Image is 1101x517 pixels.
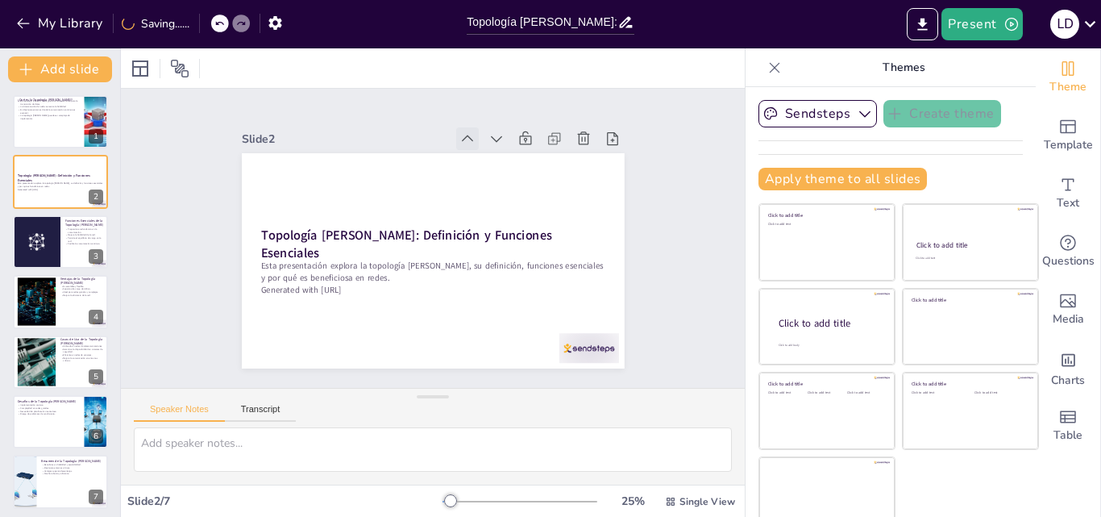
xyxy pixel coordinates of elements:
[13,95,108,148] div: 1
[1036,106,1100,165] div: Add ready made slides
[18,188,103,191] p: Generated with [URL]
[13,455,108,508] div: 7
[779,344,880,348] div: Click to add body
[13,155,108,208] div: 2
[8,56,112,82] button: Add slide
[60,347,103,352] p: Garantiza la disponibilidad en sistemas de seguridad.
[255,223,596,319] p: Esta presentación explora la topología [PERSON_NAME], su definición, funciones esenciales y por q...
[1057,194,1079,212] span: Text
[883,100,1001,127] button: Create theme
[941,8,1022,40] button: Present
[13,215,108,269] div: 3
[89,369,103,384] div: 5
[1050,10,1079,39] div: L D
[41,467,103,470] p: Ideal para entornos críticos.
[18,108,80,114] p: Es ideal para entornos donde la comunicación continua es esencial.
[60,294,103,297] p: Mejora la eficiencia de la red.
[1050,8,1079,40] button: L D
[18,407,80,410] p: Complejidad en redes grandes.
[65,227,103,233] p: Proporciona redundancia en la comunicación.
[1036,397,1100,455] div: Add a table
[1036,281,1100,339] div: Add images, graphics, shapes or video
[1036,48,1100,106] div: Change the overall theme
[758,168,927,190] button: Apply theme to all slides
[1044,136,1093,154] span: Template
[13,275,108,328] div: 4
[912,381,1027,387] div: Click to add title
[122,16,189,31] div: Saving......
[679,495,735,508] span: Single View
[779,317,882,331] div: Click to add title
[912,296,1027,302] div: Click to add title
[13,395,108,448] div: 6
[1053,427,1082,444] span: Table
[613,494,652,509] div: 25 %
[89,429,103,444] div: 6
[41,473,103,476] p: Diseño robusto y eficiente.
[787,48,1020,87] p: Themes
[89,249,103,264] div: 3
[65,242,103,245] p: Facilita la comunicación continua.
[18,99,80,105] p: La topología [PERSON_NAME] permite múltiples rutas para la transmisión de datos.
[60,337,103,346] p: Casos de Uso de la Topología [PERSON_NAME]
[18,106,80,109] p: La interconexión de nodos aumenta la fiabilidad.
[1036,339,1100,397] div: Add charts and graphs
[1051,372,1085,390] span: Charts
[18,404,80,407] p: Implementación costosa.
[12,10,110,36] button: My Library
[1036,223,1100,281] div: Get real-time input from your audience
[907,8,938,40] button: Export to PowerPoint
[808,391,844,395] div: Click to add text
[65,233,103,236] p: Mejora la fiabilidad de la red.
[89,490,103,504] div: 7
[60,353,103,356] p: Eficiente en redes de sensores.
[18,399,80,404] p: Desafíos de la Topología [PERSON_NAME]
[768,391,804,395] div: Click to add text
[18,173,90,182] strong: Topología [PERSON_NAME]: Definición y Funciones Esenciales
[18,410,80,413] p: Necesidad de planificación meticulosa.
[18,98,80,102] p: ¿Qué es la Topología [PERSON_NAME]?
[18,115,80,120] p: La topología [PERSON_NAME] puede ser compleja de implementar.
[847,391,883,395] div: Click to add text
[1036,165,1100,223] div: Add text boxes
[265,94,472,152] div: Slide 2
[65,219,103,227] p: Funciones Esenciales de la Topología [PERSON_NAME]
[60,344,103,348] p: Utilizada en redes de telecomunicaciones.
[41,470,103,473] p: Ventajas superan desventajas.
[89,190,103,204] div: 2
[467,10,617,34] input: Insert title
[134,404,225,422] button: Speaker Notes
[1042,252,1095,270] span: Questions
[225,404,297,422] button: Transcript
[260,191,551,269] strong: Topología [PERSON_NAME]: Definición y Funciones Esenciales
[41,464,103,467] p: Beneficios en fiabilidad y escalabilidad.
[127,494,442,509] div: Slide 2 / 7
[41,459,103,464] p: Resumen de la Topología [PERSON_NAME]
[127,56,153,81] div: Layout
[252,247,592,330] p: Generated with [URL]
[13,336,108,389] div: 5
[916,240,1024,250] div: Click to add title
[768,381,883,387] div: Click to add title
[768,223,883,227] div: Click to add text
[18,181,103,187] p: Esta presentación explora la topología [PERSON_NAME], su definición, funciones esenciales y por q...
[1049,78,1086,96] span: Theme
[60,288,103,291] p: Soporta alta carga de tráfico.
[18,413,80,416] p: Riesgo de problemas de rendimiento.
[60,285,103,288] p: Es escalable y flexible.
[89,129,103,144] div: 1
[758,100,877,127] button: Sendsteps
[65,236,103,242] p: Permite el equilibrio de carga en la red.
[60,356,103,361] p: Mejora la comunicación en entornos críticos.
[974,391,1025,395] div: Click to add text
[60,277,103,286] p: Ventajas de la Topología [PERSON_NAME]
[89,310,103,324] div: 4
[912,391,962,395] div: Click to add text
[170,59,189,78] span: Position
[916,256,1023,261] div: Click to add text
[1053,311,1084,328] span: Media
[60,291,103,294] p: Ideal para redes grandes y complejas.
[768,212,883,219] div: Click to add title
